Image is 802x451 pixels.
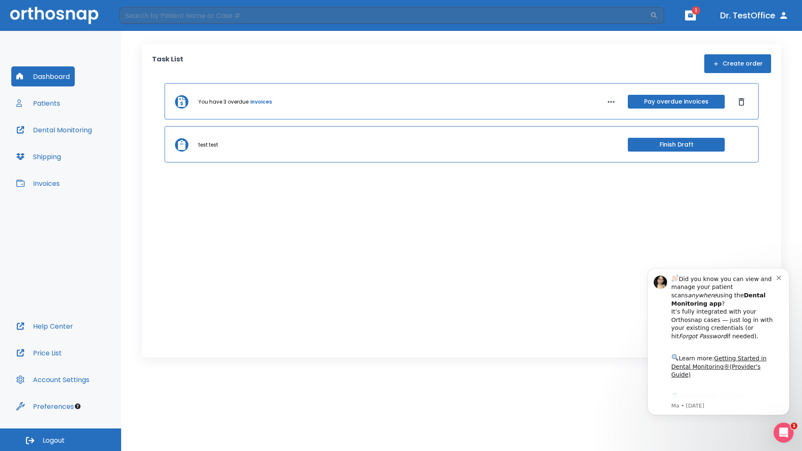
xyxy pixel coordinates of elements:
[635,256,802,428] iframe: Intercom notifications message
[628,95,725,109] button: Pay overdue invoices
[704,54,771,73] button: Create order
[11,147,66,167] button: Shipping
[198,98,249,106] p: You have 3 overdue
[11,66,75,86] button: Dashboard
[717,8,792,23] button: Dr. TestOffice
[36,136,142,179] div: Download the app: | ​ Let us know if you need help getting started!
[774,423,794,443] iframe: Intercom live chat
[692,6,700,15] span: 1
[11,173,65,193] button: Invoices
[36,147,142,154] p: Message from Ma, sent 4w ago
[11,370,94,390] button: Account Settings
[198,141,218,149] p: test test
[11,316,78,336] button: Help Center
[142,18,148,25] button: Dismiss notification
[250,98,272,106] a: invoices
[11,343,67,363] button: Price List
[11,396,79,416] button: Preferences
[628,138,725,152] button: Finish Draft
[11,120,97,140] button: Dental Monitoring
[11,93,65,113] button: Patients
[735,95,748,109] button: Dismiss
[152,54,183,73] p: Task List
[36,138,111,153] a: App Store
[791,423,797,429] span: 1
[74,403,81,410] div: Tooltip anchor
[43,436,65,445] span: Logout
[119,7,650,24] input: Search by Patient Name or Case #
[10,7,99,24] img: Orthosnap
